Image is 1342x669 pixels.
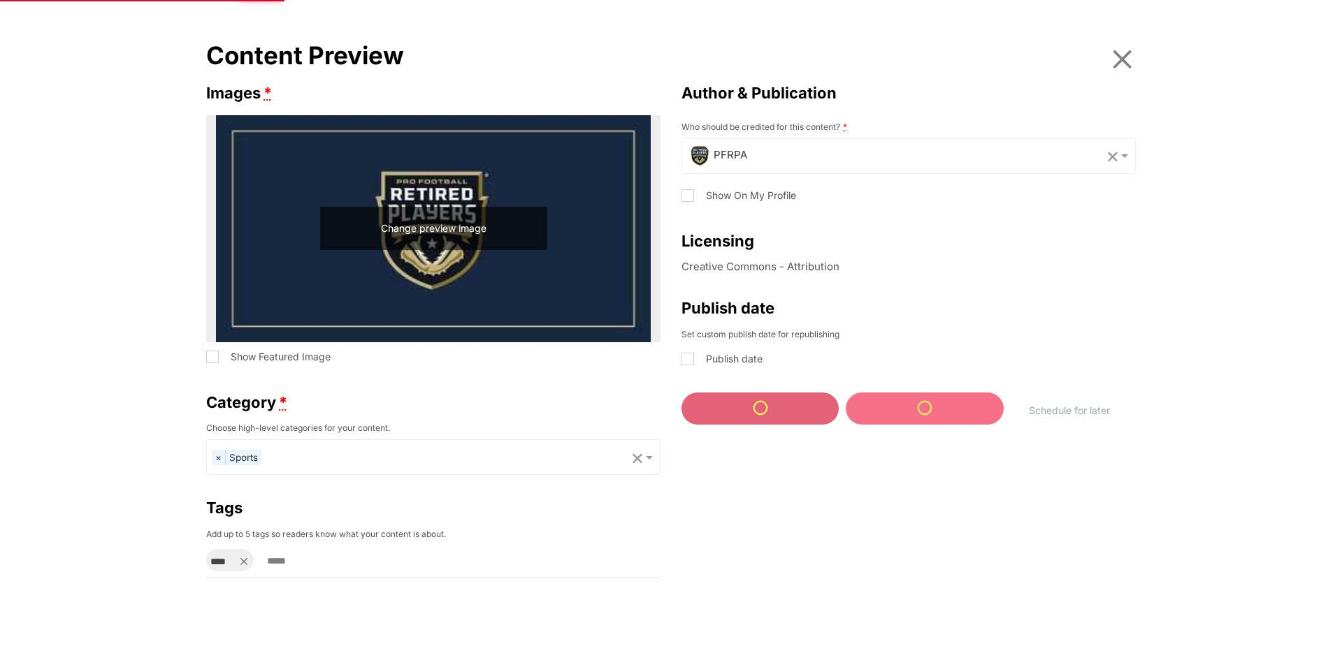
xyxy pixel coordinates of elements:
h2: Content Preview [206,35,404,76]
abbr: required [843,122,847,132]
label: Show On My Profile [681,188,796,203]
div: PFRPA [689,145,747,166]
label: Set custom publish date for republishing [681,328,839,341]
span: Sports [226,450,261,465]
label: Tags [206,496,661,520]
label: Images [206,81,661,105]
a: Schedule for later [1004,397,1136,425]
a: Close [1109,35,1136,81]
abbr: required [264,81,272,105]
span: × [1109,31,1136,81]
label: Publish date [681,351,763,367]
span: Clear all [1106,145,1118,168]
label: Publish date [681,296,1136,321]
button: Change preview image [320,207,547,250]
label: Add up to 5 tags so readers know what your content is about. [206,527,446,541]
label: Choose high-level categories for your content. [206,421,390,434]
label: Who should be credited for this content? [681,120,847,133]
label: Licensing [681,229,1136,253]
label: Show Featured Image [206,349,331,365]
abbr: required [279,390,287,415]
input: + Tag [257,547,375,574]
delete-icon: Remove tag [236,550,250,561]
div: news [210,550,250,573]
label: Author & Publication [681,81,1136,105]
a: Creative Commons - Attribution [681,260,839,273]
label: Category [206,390,661,415]
span: × [212,450,226,465]
img: mini_dc2f09754b.png [689,145,710,166]
span: Clear all [630,446,642,469]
